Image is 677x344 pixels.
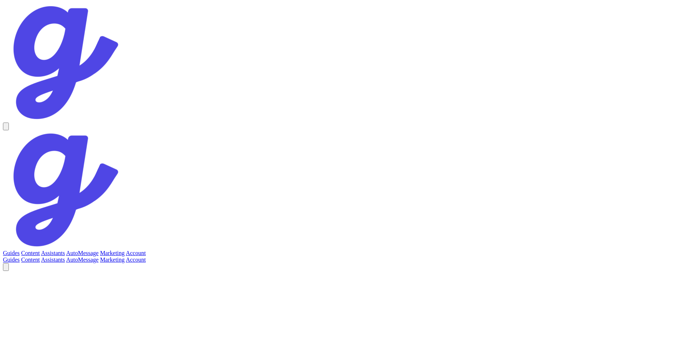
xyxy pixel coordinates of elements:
[66,257,99,263] a: AutoMessage
[126,257,146,263] a: Account
[126,250,146,256] a: Account
[21,257,40,263] a: Content
[41,257,65,263] a: Assistants
[100,257,125,263] a: Marketing
[41,250,65,256] a: Assistants
[3,130,121,248] img: Guestive Guides
[3,250,20,256] a: Guides
[100,250,125,256] a: Marketing
[3,257,20,263] a: Guides
[21,250,40,256] a: Content
[3,263,9,271] button: Notifications
[3,3,121,121] img: Your Company
[66,250,99,256] a: AutoMessage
